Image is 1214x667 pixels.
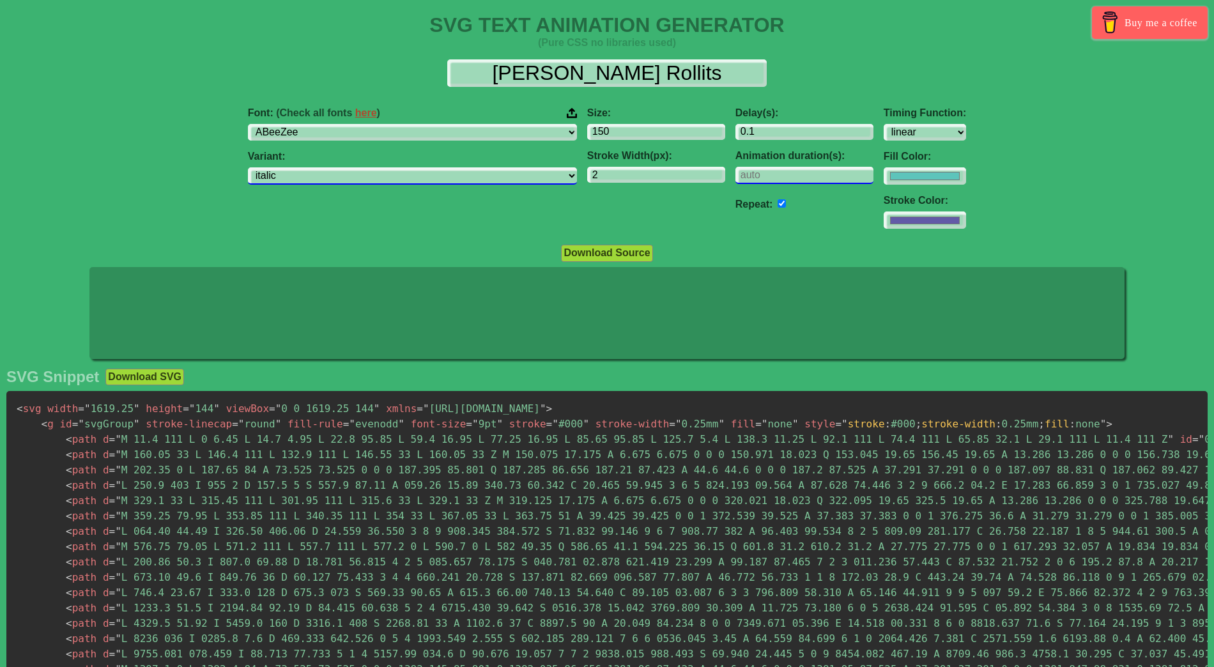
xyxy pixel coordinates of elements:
label: Timing Function: [884,107,966,119]
span: " [792,418,799,430]
span: " [398,418,404,430]
span: < [66,617,72,629]
span: = [109,433,116,445]
span: " [1167,433,1174,445]
span: path [66,464,96,476]
span: = [109,632,116,645]
span: round [232,418,281,430]
span: #000 0.25mm none [848,418,1100,430]
span: " [275,418,282,430]
span: < [17,402,23,415]
span: 9pt [466,418,503,430]
span: < [66,556,72,568]
span: = [109,479,116,491]
span: = [109,464,116,476]
span: =" [835,418,847,430]
span: id [59,418,72,430]
span: = [109,602,116,614]
label: Delay(s): [735,107,873,119]
span: < [66,648,72,660]
span: " [115,571,121,583]
span: " [78,418,84,430]
span: = [109,540,116,553]
span: " [540,402,546,415]
span: path [66,632,96,645]
span: " [213,402,220,415]
span: < [66,540,72,553]
span: width [47,402,78,415]
span: " [349,418,355,430]
span: = [78,402,84,415]
span: path [66,571,96,583]
span: path [66,510,96,522]
span: 144 [183,402,220,415]
span: > [546,402,553,415]
span: " [718,418,725,430]
span: fill-rule [288,418,343,430]
span: = [109,525,116,537]
label: Stroke Color: [884,195,966,206]
a: here [355,107,377,118]
span: " [115,525,121,537]
span: = [546,418,553,430]
span: d [103,525,109,537]
span: path [66,433,96,445]
span: = [269,402,275,415]
span: stroke [848,418,885,430]
span: = [109,556,116,568]
span: " [115,540,121,553]
input: Input Text Here [447,59,767,87]
span: = [343,418,350,430]
span: ; [1038,418,1045,430]
span: : [995,418,1002,430]
span: " [115,632,121,645]
span: " [115,433,121,445]
span: " [1199,433,1205,445]
span: = [466,418,472,430]
span: d [103,464,109,476]
span: path [66,602,96,614]
span: d [103,617,109,629]
span: d [103,540,109,553]
span: = [417,402,423,415]
span: d [103,510,109,522]
span: " [423,402,429,415]
span: < [66,571,72,583]
span: : [1070,418,1076,430]
span: ; [916,418,922,430]
span: " [762,418,768,430]
span: Font: [248,107,380,119]
span: g [42,418,54,430]
span: path [66,556,96,568]
span: = [1192,433,1199,445]
span: fill [731,418,756,430]
span: " [583,418,589,430]
span: > [1106,418,1112,430]
span: < [66,525,72,537]
span: path [66,648,96,660]
span: " [497,418,503,430]
input: 100 [587,124,725,140]
span: " [115,494,121,507]
span: " [115,448,121,461]
span: = [109,510,116,522]
label: Fill Color: [884,151,966,162]
span: " [1100,418,1107,430]
span: path [66,448,96,461]
span: = [72,418,79,430]
input: 2px [587,167,725,183]
span: path [66,617,96,629]
span: d [103,433,109,445]
span: xmlns [386,402,417,415]
span: " [472,418,479,430]
span: = [669,418,675,430]
span: [URL][DOMAIN_NAME] [417,402,546,415]
img: Buy me a coffee [1099,11,1121,33]
span: : [885,418,891,430]
span: " [134,418,140,430]
input: auto [778,199,786,208]
label: Size: [587,107,725,119]
span: = [109,648,116,660]
button: Download Source [561,245,652,261]
span: d [103,648,109,660]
